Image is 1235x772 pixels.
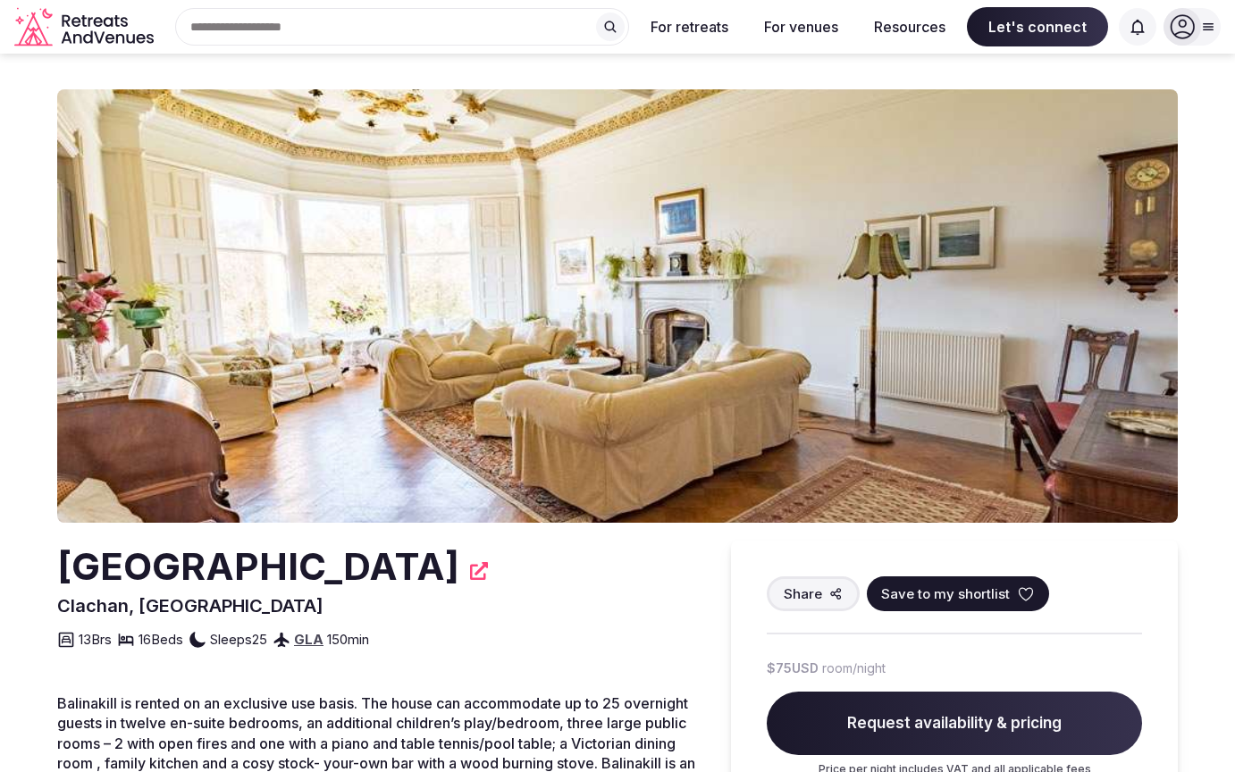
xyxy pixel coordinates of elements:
[750,7,853,46] button: For venues
[294,631,323,648] a: GLA
[57,595,323,617] span: Clachan, [GEOGRAPHIC_DATA]
[79,630,112,649] span: 13 Brs
[767,692,1142,756] span: Request availability & pricing
[860,7,960,46] button: Resources
[57,541,459,593] h2: [GEOGRAPHIC_DATA]
[967,7,1108,46] span: Let's connect
[327,630,369,649] span: 150 min
[57,89,1178,523] img: Venue cover photo
[210,630,267,649] span: Sleeps 25
[867,576,1049,611] button: Save to my shortlist
[636,7,743,46] button: For retreats
[14,7,157,47] svg: Retreats and Venues company logo
[822,659,886,677] span: room/night
[14,7,157,47] a: Visit the homepage
[767,576,860,611] button: Share
[881,584,1010,603] span: Save to my shortlist
[784,584,822,603] span: Share
[767,659,819,677] span: $75 USD
[139,630,183,649] span: 16 Beds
